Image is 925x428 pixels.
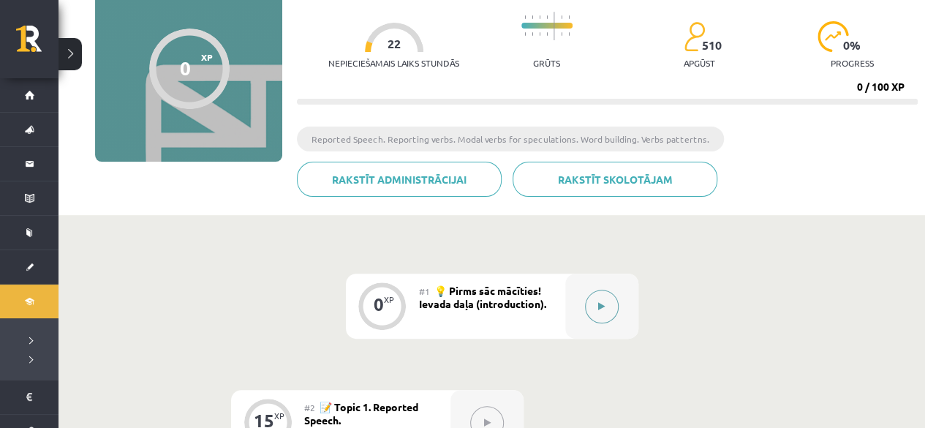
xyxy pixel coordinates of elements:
[818,21,849,52] img: icon-progress-161ccf0a02000e728c5f80fcf4c31c7af3da0e1684b2b1d7c360e028c24a22f1.svg
[297,127,724,151] li: Reported Speech. Reporting verbs. Modal verbs for speculations. Word building. Verbs pattertns.
[684,21,705,52] img: students-c634bb4e5e11cddfef0936a35e636f08e4e9abd3cc4e673bd6f9a4125e45ecb1.svg
[524,32,526,36] img: icon-short-line-57e1e144782c952c97e751825c79c345078a6d821885a25fce030b3d8c18986b.svg
[554,12,555,40] img: icon-long-line-d9ea69661e0d244f92f715978eff75569469978d946b2353a9bb055b3ed8787d.svg
[16,26,58,62] a: Rīgas 1. Tālmācības vidusskola
[539,32,540,36] img: icon-short-line-57e1e144782c952c97e751825c79c345078a6d821885a25fce030b3d8c18986b.svg
[546,15,548,19] img: icon-short-line-57e1e144782c952c97e751825c79c345078a6d821885a25fce030b3d8c18986b.svg
[274,412,284,420] div: XP
[831,58,874,68] p: progress
[419,285,430,297] span: #1
[843,39,861,52] span: 0 %
[568,32,570,36] img: icon-short-line-57e1e144782c952c97e751825c79c345078a6d821885a25fce030b3d8c18986b.svg
[539,15,540,19] img: icon-short-line-57e1e144782c952c97e751825c79c345078a6d821885a25fce030b3d8c18986b.svg
[254,414,274,427] div: 15
[304,402,315,413] span: #2
[384,296,394,304] div: XP
[533,58,560,68] p: Grūts
[684,58,715,68] p: apgūst
[419,284,546,310] span: 💡 Pirms sāc mācīties! Ievada daļa (introduction).
[702,39,722,52] span: 510
[532,15,533,19] img: icon-short-line-57e1e144782c952c97e751825c79c345078a6d821885a25fce030b3d8c18986b.svg
[297,162,502,197] a: Rakstīt administrācijai
[568,15,570,19] img: icon-short-line-57e1e144782c952c97e751825c79c345078a6d821885a25fce030b3d8c18986b.svg
[561,32,562,36] img: icon-short-line-57e1e144782c952c97e751825c79c345078a6d821885a25fce030b3d8c18986b.svg
[524,15,526,19] img: icon-short-line-57e1e144782c952c97e751825c79c345078a6d821885a25fce030b3d8c18986b.svg
[180,57,191,79] div: 0
[388,37,401,50] span: 22
[328,58,459,68] p: Nepieciešamais laiks stundās
[532,32,533,36] img: icon-short-line-57e1e144782c952c97e751825c79c345078a6d821885a25fce030b3d8c18986b.svg
[513,162,717,197] a: Rakstīt skolotājam
[561,15,562,19] img: icon-short-line-57e1e144782c952c97e751825c79c345078a6d821885a25fce030b3d8c18986b.svg
[546,32,548,36] img: icon-short-line-57e1e144782c952c97e751825c79c345078a6d821885a25fce030b3d8c18986b.svg
[304,400,418,427] span: 📝 Topic 1. Reported Speech.
[201,52,213,62] span: XP
[374,298,384,311] div: 0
